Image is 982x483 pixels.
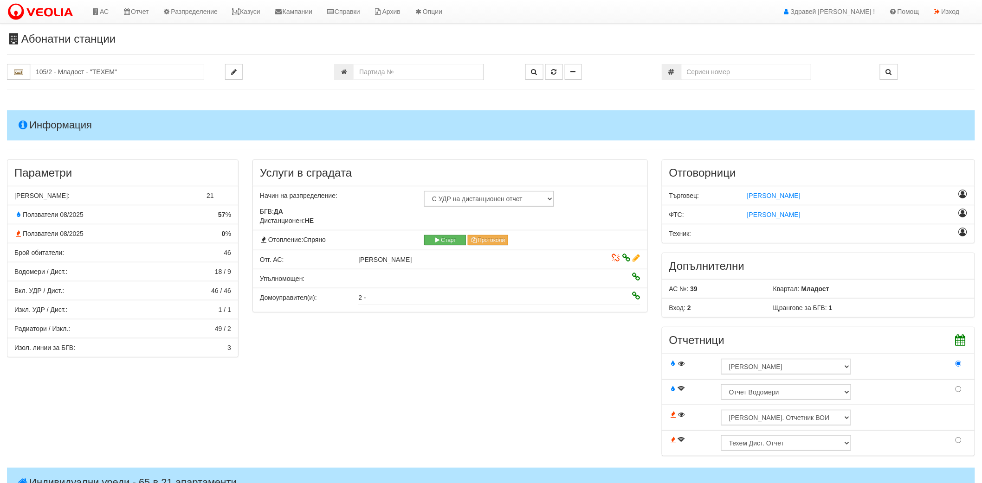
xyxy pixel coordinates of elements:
img: VeoliaLogo.png [7,2,78,22]
h3: Услуги в сградата [260,167,640,179]
span: Водомери / Дист.: [14,268,67,275]
h3: Отчетници [669,334,968,346]
span: 3 [227,344,231,351]
span: Ползватели 08/2025 [14,230,84,237]
span: % [222,229,231,238]
span: БГВ: [260,208,283,215]
strong: НЕ [305,217,314,224]
button: Протоколи [468,235,508,245]
b: 39 [691,285,698,292]
span: Брой обитатели: [14,249,64,256]
span: Радиатори / Изкл.: [14,325,70,332]
span: Вкл. УДР / Дист.: [14,287,64,294]
h4: Информация [7,110,975,140]
i: Назначаване като отговорник Техник [959,229,968,235]
span: 18 / 9 [215,268,231,275]
span: Търговец: [669,192,699,199]
span: Отопление: [260,236,326,243]
span: Упълномощен: [260,275,304,282]
span: Вход: [669,304,686,311]
span: Спряно [304,236,326,243]
span: АС №: [669,285,689,292]
h3: Отговорници [669,167,968,179]
span: [PERSON_NAME] [747,192,801,199]
strong: 0 [222,230,226,237]
span: Техник: [669,230,691,237]
span: Дистанционен: [260,217,314,224]
span: Начин на разпределение: [260,192,337,199]
span: [PERSON_NAME]: [14,192,70,199]
strong: 57 [218,211,226,218]
h3: Абонатни станции [7,33,975,45]
span: 46 [224,249,231,256]
span: [PERSON_NAME] [358,256,412,263]
b: 2 [687,304,691,311]
b: 1 [829,304,833,311]
span: 46 / 46 [211,287,231,294]
span: Изол. линии за БГВ: [14,344,75,351]
span: Ползватели 08/2025 [14,211,84,218]
input: Абонатна станция [30,64,204,80]
div: % от апартаментите с консумация по отчет за БГВ през миналия месец [7,210,238,219]
i: Назначаване като отговорник Търговец [959,191,968,197]
span: 1 / 1 [219,306,231,313]
span: 49 / 2 [215,325,231,332]
span: Щрангове за БГВ: [773,304,827,311]
span: Изкл. УДР / Дист.: [14,306,67,313]
span: [PERSON_NAME] [747,211,801,218]
h3: Параметри [14,167,231,179]
span: Квартал: [773,285,800,292]
span: % [218,210,231,219]
i: Назначаване като отговорник ФТС [959,210,968,216]
span: Отговорник АС [260,256,284,263]
b: Младост [801,285,829,292]
input: Партида № [354,64,484,80]
div: % от апартаментите с консумация по отчет за отопление през миналия месец [7,229,238,238]
strong: ДА [274,208,283,215]
h3: Допълнителни [669,260,968,272]
input: Сериен номер [681,64,811,80]
span: 21 [207,192,214,199]
button: Старт [424,235,466,245]
span: 2 - [358,294,366,301]
span: Домоуправител(и): [260,294,317,301]
span: ФТС: [669,211,684,218]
